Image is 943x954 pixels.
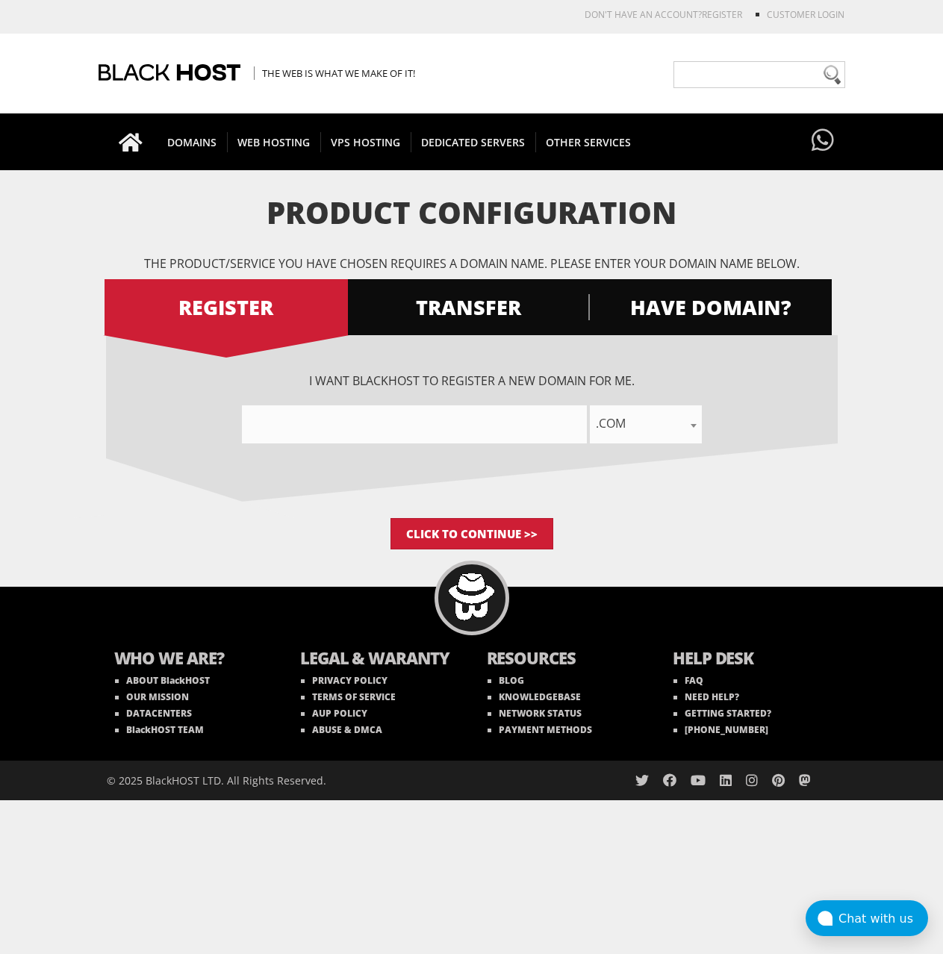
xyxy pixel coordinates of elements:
span: TRANSFER [346,294,590,320]
a: ABUSE & DMCA [301,723,382,736]
img: BlackHOST mascont, Blacky. [448,573,495,620]
b: RESOURCES [487,646,644,673]
a: Have questions? [808,113,838,169]
b: WHO WE ARE? [114,646,271,673]
a: [PHONE_NUMBER] [673,723,768,736]
span: The Web is what we make of it! [254,66,415,80]
span: .com [590,413,702,434]
a: WEB HOSTING [227,113,321,170]
p: The product/service you have chosen requires a domain name. Please enter your domain name below. [106,255,838,272]
a: REGISTER [105,279,348,335]
a: DOMAINS [157,113,228,170]
span: REGISTER [105,294,348,320]
div: I want BlackHOST to register a new domain for me. [106,372,838,443]
a: KNOWLEDGEBASE [488,690,581,703]
button: Chat with us [806,900,928,936]
div: Chat with us [838,911,928,926]
a: HAVE DOMAIN? [588,279,832,335]
span: .com [590,405,702,443]
a: FAQ [673,674,703,687]
li: Don't have an account? [562,8,742,21]
a: PRIVACY POLICY [301,674,388,687]
a: TERMS OF SERVICE [301,690,396,703]
h1: Product Configuration [106,196,838,229]
a: TRANSFER [346,279,590,335]
input: Click to Continue >> [390,518,553,549]
span: WEB HOSTING [227,132,321,152]
a: NEED HELP? [673,690,739,703]
a: REGISTER [702,8,742,21]
a: NETWORK STATUS [488,707,582,720]
a: BLOG [488,674,524,687]
div: © 2025 BlackHOST LTD. All Rights Reserved. [107,761,464,800]
a: Customer Login [767,8,844,21]
span: VPS HOSTING [320,132,411,152]
a: VPS HOSTING [320,113,411,170]
b: LEGAL & WARANTY [300,646,457,673]
a: ABOUT BlackHOST [115,674,210,687]
a: OTHER SERVICES [535,113,641,170]
a: BlackHOST TEAM [115,723,204,736]
a: DATACENTERS [115,707,192,720]
a: PAYMENT METHODS [488,723,592,736]
span: OTHER SERVICES [535,132,641,152]
span: DEDICATED SERVERS [411,132,536,152]
a: Go to homepage [104,113,158,170]
a: AUP POLICY [301,707,367,720]
input: Need help? [673,61,845,88]
a: OUR MISSION [115,690,189,703]
a: GETTING STARTED? [673,707,771,720]
span: HAVE DOMAIN? [588,294,832,320]
span: DOMAINS [157,132,228,152]
a: DEDICATED SERVERS [411,113,536,170]
b: HELP DESK [673,646,830,673]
